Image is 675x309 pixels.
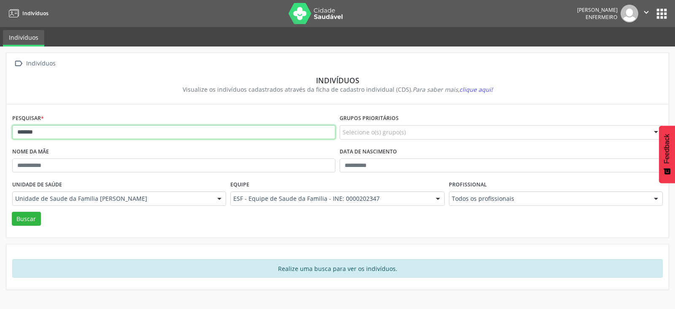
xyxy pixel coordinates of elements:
div: Visualize os indivíduos cadastrados através da ficha de cadastro individual (CDS). [18,85,657,94]
button: apps [654,6,669,21]
label: Unidade de saúde [12,178,62,191]
label: Grupos prioritários [340,112,399,125]
div: Indivíduos [18,76,657,85]
span: clique aqui! [459,85,493,93]
div: [PERSON_NAME] [577,6,618,14]
button: Buscar [12,212,41,226]
div: Indivíduos [24,57,57,70]
div: Realize uma busca para ver os indivíduos. [12,259,663,278]
label: Pesquisar [12,112,44,125]
label: Equipe [230,178,249,191]
a: Indivíduos [3,30,44,46]
span: Unidade de Saude da Familia [PERSON_NAME] [15,194,209,203]
span: Selecione o(s) grupo(s) [343,128,406,137]
span: Enfermeiro [586,14,618,21]
img: img [621,5,638,22]
span: Todos os profissionais [452,194,645,203]
a: Indivíduos [6,6,49,20]
a:  Indivíduos [12,57,57,70]
i: Para saber mais, [413,85,493,93]
label: Nome da mãe [12,145,49,159]
label: Profissional [449,178,487,191]
i:  [12,57,24,70]
label: Data de nascimento [340,145,397,159]
span: Indivíduos [22,10,49,17]
button: Feedback - Mostrar pesquisa [659,126,675,183]
button:  [638,5,654,22]
span: Feedback [663,134,671,164]
i:  [642,8,651,17]
span: ESF - Equipe de Saude da Familia - INE: 0000202347 [233,194,427,203]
